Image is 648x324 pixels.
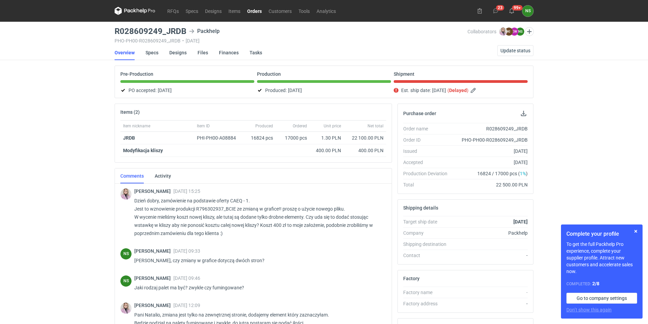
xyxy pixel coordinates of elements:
div: R028609249_JRDB [453,125,528,132]
div: Company [403,230,453,236]
div: 22 100.00 PLN [346,134,383,141]
div: Natalia Stępak [120,248,132,259]
button: Download PO [519,109,528,118]
a: Tools [295,7,313,15]
a: Items [225,7,244,15]
div: Contact [403,252,453,259]
div: Order name [403,125,453,132]
p: Jaki rodzaj palet ma być? zwykłe czy fumingowane? [134,284,381,292]
p: [PERSON_NAME], czy zmiany w grafice dotyczą dwóch stron? [134,256,381,265]
div: Total [403,181,453,188]
p: To get the full Packhelp Pro experience, complete your supplier profile. Attract new customers an... [566,241,637,275]
a: RFQs [164,7,182,15]
span: • [182,38,184,43]
span: Collaborators [467,29,496,34]
strong: [DATE] [513,219,528,224]
button: Edit collaborators [525,27,534,36]
div: Klaudia Wiśniewska [120,188,132,200]
div: - [453,289,528,296]
h1: Complete your profile [566,230,637,238]
p: Production [257,71,281,77]
span: [PERSON_NAME] [134,248,173,254]
span: [DATE] [432,86,446,94]
div: Completed: [566,280,637,287]
div: - [453,252,528,259]
div: 400.00 PLN [312,147,341,154]
span: Net total [368,123,383,129]
button: Skip for now [632,227,640,235]
h2: Shipping details [403,205,438,211]
div: Production Deviation [403,170,453,177]
div: Est. ship date: [394,86,528,94]
span: Produced [255,123,273,129]
div: Packhelp [189,27,220,35]
span: [DATE] [158,86,172,94]
button: Edit estimated shipping date [470,86,478,94]
button: 23 [490,5,501,16]
figcaption: KI [505,28,513,36]
span: 1% [520,171,526,176]
button: Don’t show this again [566,306,612,313]
span: [PERSON_NAME] [134,188,173,194]
a: Specs [182,7,202,15]
figcaption: NS [120,275,132,287]
div: [DATE] [453,159,528,166]
h2: Purchase order [403,111,436,116]
div: Natalia Stępak [522,5,533,17]
a: Designs [202,7,225,15]
span: Ordered [293,123,307,129]
strong: Delayed [449,88,467,93]
a: Go to company settings [566,293,637,304]
a: Customers [265,7,295,15]
figcaption: EW [510,28,518,36]
img: Klaudia Wiśniewska [499,28,507,36]
div: PO accepted: [120,86,254,94]
a: Overview [115,45,135,60]
a: Activity [155,168,171,183]
span: [DATE] 12:09 [173,303,200,308]
div: Target ship date [403,218,453,225]
div: 16824 pcs [245,132,276,144]
span: Unit price [324,123,341,129]
h2: Factory [403,276,420,281]
div: Produced: [257,86,391,94]
div: Packhelp [453,230,528,236]
h3: R028609249_JRDB [115,27,186,35]
div: 22 500.00 PLN [453,181,528,188]
span: 16824 / 17000 pcs ( ) [477,170,528,177]
span: Item nickname [123,123,150,129]
button: 99+ [506,5,517,16]
div: Factory address [403,300,453,307]
div: [DATE] [453,148,528,155]
button: Update status [497,45,533,56]
strong: Modyfikacja kliszy [123,148,163,153]
a: Specs [146,45,158,60]
div: Natalia Stępak [120,275,132,287]
a: Designs [169,45,187,60]
div: PHI-PH00-A08884 [197,134,242,141]
a: Analytics [313,7,339,15]
span: [DATE] 15:25 [173,188,200,194]
figcaption: NS [516,28,524,36]
a: JRDB [123,135,135,141]
h2: Items (2) [120,109,140,115]
div: 1.30 PLN [312,134,341,141]
strong: 2 / 8 [592,281,599,286]
a: Finances [219,45,239,60]
span: [PERSON_NAME] [134,275,173,281]
em: ( [447,88,449,93]
div: Shipping destination [403,241,453,248]
figcaption: NS [522,5,533,17]
div: PHO-PH00-R028609249_JRDB [DATE] [115,38,467,43]
div: 400.00 PLN [346,147,383,154]
a: Comments [120,168,144,183]
div: 17000 pcs [276,132,310,144]
span: [DATE] 09:33 [173,248,200,254]
figcaption: NS [120,248,132,259]
span: [DATE] 09:46 [173,275,200,281]
span: Update status [500,48,530,53]
em: ) [467,88,468,93]
img: Klaudia Wiśniewska [120,303,132,314]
